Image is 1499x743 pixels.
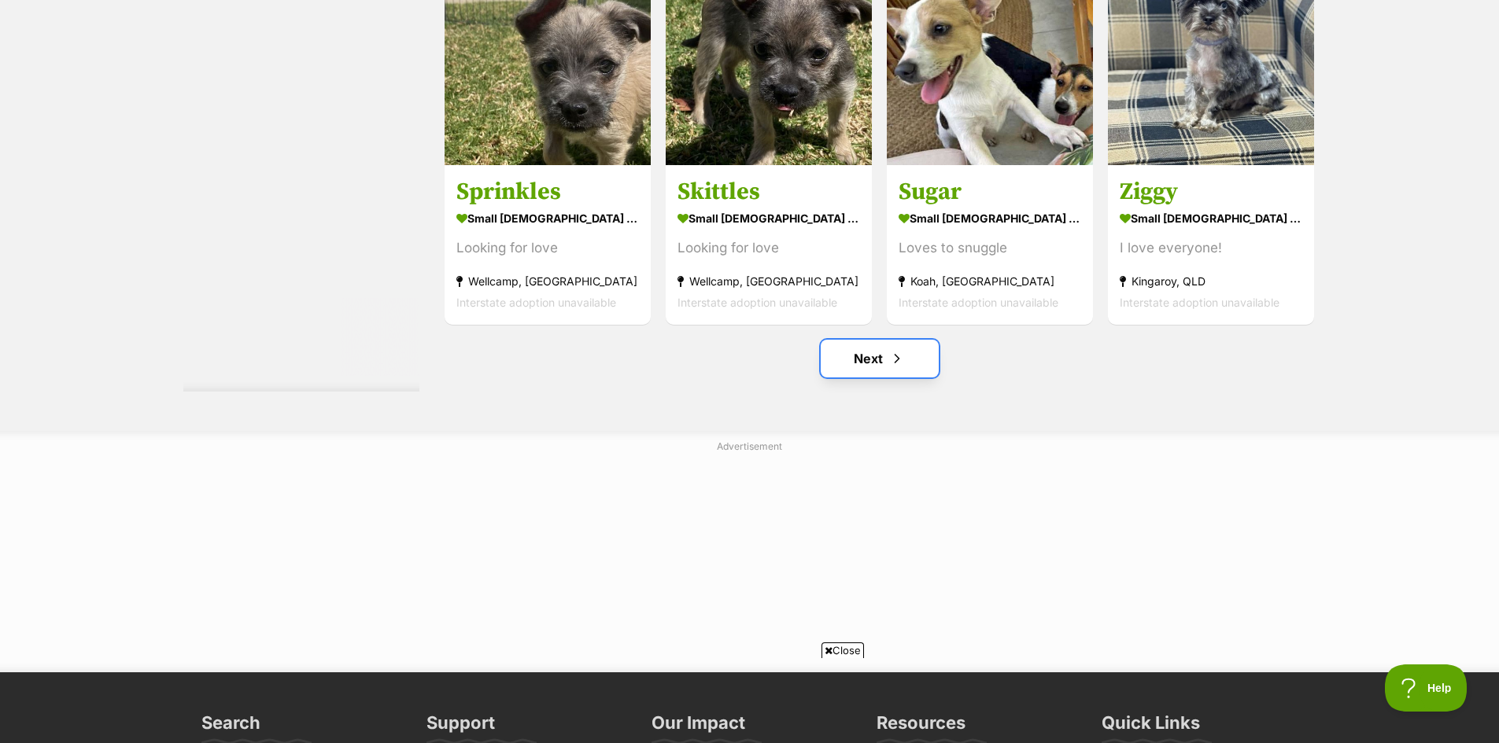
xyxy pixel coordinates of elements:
[201,712,260,743] h3: Search
[899,176,1081,206] h3: Sugar
[666,164,872,324] a: Skittles small [DEMOGRAPHIC_DATA] Dog Looking for love Wellcamp, [GEOGRAPHIC_DATA] Interstate ado...
[1120,206,1302,229] strong: small [DEMOGRAPHIC_DATA] Dog
[678,270,860,291] strong: Wellcamp, [GEOGRAPHIC_DATA]
[443,340,1316,377] nav: Pagination
[368,460,1132,657] iframe: Advertisement
[456,295,616,308] span: Interstate adoption unavailable
[1120,295,1279,308] span: Interstate adoption unavailable
[678,176,860,206] h3: Skittles
[821,642,864,658] span: Close
[1120,237,1302,258] div: I love everyone!
[1108,164,1314,324] a: Ziggy small [DEMOGRAPHIC_DATA] Dog I love everyone! Kingaroy, QLD Interstate adoption unavailable
[821,340,939,377] a: Next page
[678,237,860,258] div: Looking for love
[678,295,837,308] span: Interstate adoption unavailable
[899,206,1081,229] strong: small [DEMOGRAPHIC_DATA] Dog
[899,237,1081,258] div: Loves to snuggle
[456,237,639,258] div: Looking for love
[887,164,1093,324] a: Sugar small [DEMOGRAPHIC_DATA] Dog Loves to snuggle Koah, [GEOGRAPHIC_DATA] Interstate adoption u...
[899,295,1058,308] span: Interstate adoption unavailable
[1120,270,1302,291] strong: Kingaroy, QLD
[1102,712,1200,743] h3: Quick Links
[899,270,1081,291] strong: Koah, [GEOGRAPHIC_DATA]
[1120,176,1302,206] h3: Ziggy
[456,206,639,229] strong: small [DEMOGRAPHIC_DATA] Dog
[456,270,639,291] strong: Wellcamp, [GEOGRAPHIC_DATA]
[1385,664,1468,712] iframe: Help Scout Beacon - Open
[463,664,1036,735] iframe: Advertisement
[456,176,639,206] h3: Sprinkles
[678,206,860,229] strong: small [DEMOGRAPHIC_DATA] Dog
[426,712,495,743] h3: Support
[445,164,651,324] a: Sprinkles small [DEMOGRAPHIC_DATA] Dog Looking for love Wellcamp, [GEOGRAPHIC_DATA] Interstate ad...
